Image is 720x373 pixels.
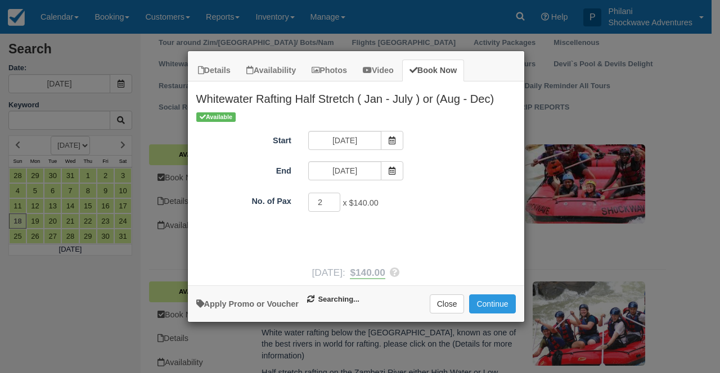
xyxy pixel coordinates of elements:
button: Add to Booking [469,294,515,313]
div: Item Modal [188,81,524,280]
span: [DATE] [312,267,343,278]
label: No. of Pax [188,192,300,207]
h2: Whitewater Rafting Half Stretch ( Jan - July ) or (Aug - Dec) [188,81,524,111]
label: End [188,161,300,177]
a: Apply Voucher [196,299,299,308]
a: Availability [239,60,303,81]
a: Video [355,60,401,81]
span: Available [196,112,236,122]
button: Close [430,294,465,313]
a: Photos [304,60,354,81]
label: Start [188,131,300,147]
div: : [188,266,524,280]
b: $140.00 [350,267,385,279]
a: Book Now [402,60,464,81]
a: Details [191,60,238,81]
span: Searching... [307,294,359,305]
span: x $140.00 [343,198,378,207]
input: No. of Pax [308,193,341,212]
